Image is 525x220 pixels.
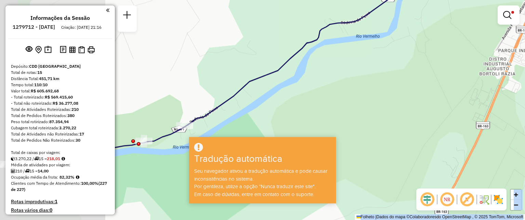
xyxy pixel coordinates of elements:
[71,107,79,112] font: 210
[439,191,455,208] span: Ocultar NR
[194,184,315,189] font: Por gentileza, utilize a opção "Nunca traduzir este site".
[11,107,71,112] font: Total de Atividades Roteirizadas:
[25,169,29,173] i: Total de rotas
[194,192,314,197] font: Em caso de dúvidas, entre em contato com o suporte.
[47,156,60,161] font: 218,01
[375,215,376,219] font: |
[436,215,523,219] a: do OpenStreetMap , © 2025 TomTom, Microsoft
[38,168,49,173] font: 14,00
[37,70,42,75] font: 15
[76,175,79,179] em: Média calculada utilizando a maior ocupação (%Peso ou%Cubagem) de cada rota da sessão. Rotas cros...
[30,14,90,21] font: Informações da Sessão
[11,174,58,180] font: Ocupação média da frota:
[77,45,86,55] button: Visualizar Romaneio
[29,64,81,69] font: CDD [GEOGRAPHIC_DATA]
[13,24,55,30] font: 1279712 - [DATE]
[29,168,38,173] font: 15 =
[11,169,15,173] i: Total de Atividades
[45,94,73,100] font: R$ 569.415,60
[11,94,45,100] font: - Total roteirizado:
[11,207,50,213] font: Rotas vários dias:
[34,44,43,55] button: Centralizar mapa no depósito ou ponto de apoio
[81,181,98,186] font: 100,00%
[194,154,282,164] font: Tradução automática
[106,6,109,14] a: Clique aqui para minimizar o painel
[11,125,59,130] font: Cubagem total roteirizada:
[15,168,25,173] font: 210 /
[11,150,60,155] font: Total de caixas por viagem:
[53,101,78,106] font: R$ 36.277,08
[49,119,69,124] font: 87.354,94
[39,76,59,81] font: 451,71 km
[11,198,55,205] font: Rotas improdutivas:
[120,8,134,24] a: Nova sessão e pesquisa
[67,113,75,118] font: 380
[62,157,65,161] i: Meta Caixas/viagem: 222,69 Diferença: -4,68
[76,138,80,143] font: 30
[11,162,70,167] font: Média de atividades por viagem:
[514,190,518,199] font: +
[58,44,68,55] button: Logs desbloquear sessão
[361,215,374,219] font: Folheto
[24,44,34,55] button: Exibir sessão original
[11,64,29,69] font: Depósito:
[31,88,59,93] font: R$ 605.692,68
[419,191,435,208] span: Deslocamento ocultista
[39,156,47,161] font: 15 =
[500,8,517,22] a: Filtros de exibição
[59,174,75,180] font: 82,32%
[11,131,79,137] font: Total de Atividades não Roteirizadas:
[11,181,81,186] font: Clientes com Tempo de Atendimento:
[34,82,48,87] font: 110:10
[79,131,84,137] font: 17
[11,88,31,93] font: Valor total:
[511,200,521,210] a: Diminuir o zoom
[11,113,67,118] font: Total de Pedidos Roteirizados:
[34,157,39,161] i: Total de rotas
[409,215,436,219] font: Colaboradores
[15,156,34,161] font: 3.270,22 /
[68,45,77,54] button: Visualizar relatório de Roteirização
[493,194,504,205] img: Exibir/Ocultar setores
[55,198,57,205] font: 1
[11,70,37,75] font: Total de rotas:
[11,101,53,106] font: - Total não roteirizado:
[194,168,327,182] font: Seu navegador ativou a tradução automática e pode causar inconsistências no sistema.
[356,215,374,219] a: Folheto
[50,207,52,213] font: 0
[43,44,53,55] button: Painel de Sugestão
[11,76,39,81] font: Distância Total:
[511,190,521,200] a: Ampliar
[59,125,76,130] font: 3.270,22
[479,194,489,205] img: Fluxo de ruas
[11,119,49,124] font: Peso total rotirizado:
[61,25,102,30] font: Criação: [DATE] 21:16
[376,215,409,219] font: Dados do mapa ©
[459,191,475,208] span: Exibir rótulo
[511,11,514,14] span: Filtro Ativo
[86,45,96,55] button: Imprimir Rotas
[11,157,15,161] i: Cubagem total roteirizado
[11,82,34,87] font: Tempo total:
[514,200,518,209] font: −
[11,138,76,143] font: Total de Pedidos Não Roteirizados:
